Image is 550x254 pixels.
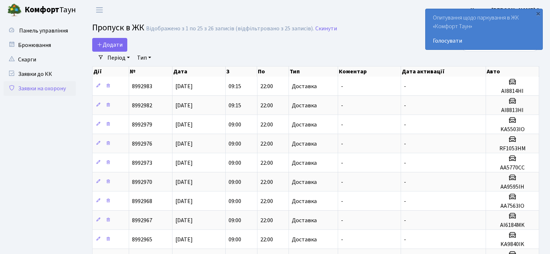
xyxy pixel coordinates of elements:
span: Доставка [292,179,317,185]
span: Доставка [292,103,317,108]
span: 8992967 [132,216,152,224]
span: Доставка [292,83,317,89]
span: [DATE] [175,178,193,186]
a: Бронювання [4,38,76,52]
span: - [404,82,406,90]
span: - [341,178,343,186]
span: 22:00 [260,178,273,186]
span: 09:00 [229,197,241,205]
span: 22:00 [260,159,273,167]
span: 8992983 [132,82,152,90]
span: 22:00 [260,140,273,148]
div: × [534,10,542,17]
th: Авто [486,66,539,77]
a: Заявки на охорону [4,81,76,96]
h5: AA7563IO [489,203,536,210]
span: - [341,121,343,129]
span: 22:00 [260,121,273,129]
span: 09:15 [229,82,241,90]
span: Доставка [292,198,317,204]
span: 09:00 [229,236,241,244]
span: [DATE] [175,82,193,90]
h5: RF1053HM [489,145,536,152]
div: Опитування щодо паркування в ЖК «Комфорт Таун» [426,9,542,49]
h5: AI6184MK [489,222,536,229]
span: 8992976 [132,140,152,148]
span: - [341,216,343,224]
span: 09:00 [229,178,241,186]
a: Скинути [315,25,337,32]
span: 09:15 [229,102,241,109]
th: Тип [289,66,338,77]
th: Дата активації [401,66,486,77]
h5: AI8814HI [489,88,536,95]
span: 22:00 [260,102,273,109]
span: - [404,197,406,205]
span: - [404,102,406,109]
b: Комфорт [25,4,59,16]
a: Панель управління [4,23,76,38]
span: [DATE] [175,216,193,224]
h5: KA5503IO [489,126,536,133]
span: 8992965 [132,236,152,244]
th: По [257,66,289,77]
span: - [341,197,343,205]
span: [DATE] [175,102,193,109]
span: 8992979 [132,121,152,129]
span: Доставка [292,218,317,223]
a: Додати [92,38,127,52]
span: - [404,178,406,186]
span: [DATE] [175,121,193,129]
span: - [341,236,343,244]
span: 09:00 [229,140,241,148]
span: Додати [97,41,123,49]
span: - [404,140,406,148]
span: 8992982 [132,102,152,109]
span: 8992968 [132,197,152,205]
h5: KA9840IK [489,241,536,248]
div: Відображено з 1 по 25 з 26 записів (відфільтровано з 25 записів). [146,25,314,32]
span: - [341,140,343,148]
span: Панель управління [19,27,68,35]
h5: AA5770CC [489,164,536,171]
span: - [404,216,406,224]
span: 22:00 [260,82,273,90]
span: Доставка [292,237,317,242]
h5: AA9595IH [489,184,536,190]
span: 09:00 [229,216,241,224]
th: Коментар [338,66,401,77]
a: Скарги [4,52,76,67]
span: 22:00 [260,216,273,224]
span: 22:00 [260,236,273,244]
span: Доставка [292,160,317,166]
span: - [404,236,406,244]
span: - [341,82,343,90]
img: logo.png [7,3,22,17]
a: Голосувати [433,36,535,45]
span: Таун [25,4,76,16]
span: 09:00 [229,121,241,129]
th: № [129,66,172,77]
th: Дії [93,66,129,77]
button: Переключити навігацію [90,4,108,16]
span: - [404,121,406,129]
span: 09:00 [229,159,241,167]
span: Доставка [292,141,317,147]
span: 8992970 [132,178,152,186]
span: 22:00 [260,197,273,205]
h5: AI8813HI [489,107,536,114]
span: [DATE] [175,236,193,244]
a: Цитрус [PERSON_NAME] А. [470,6,541,14]
span: [DATE] [175,159,193,167]
a: Тип [134,52,154,64]
th: З [226,66,257,77]
a: Заявки до КК [4,67,76,81]
a: Період [105,52,133,64]
span: 8992973 [132,159,152,167]
span: - [341,102,343,109]
span: Пропуск в ЖК [92,21,144,34]
span: [DATE] [175,140,193,148]
span: Доставка [292,122,317,128]
span: [DATE] [175,197,193,205]
span: - [404,159,406,167]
